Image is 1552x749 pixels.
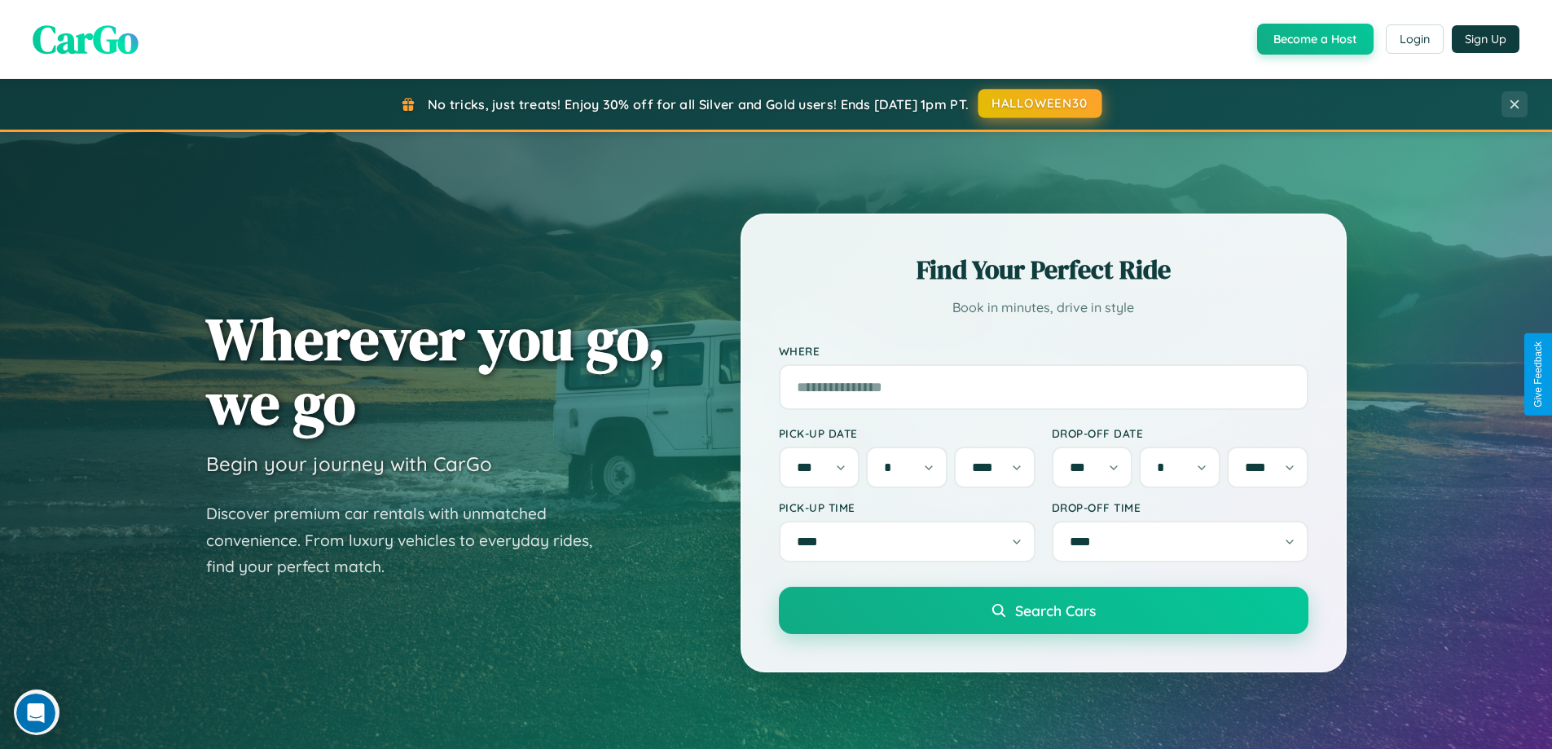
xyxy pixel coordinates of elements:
[1386,24,1444,54] button: Login
[779,252,1308,288] h2: Find Your Perfect Ride
[779,296,1308,319] p: Book in minutes, drive in style
[16,694,55,733] iframe: Intercom live chat
[978,89,1102,118] button: HALLOWEEN30
[779,426,1035,440] label: Pick-up Date
[206,452,492,476] h3: Begin your journey with CarGo
[33,12,138,66] span: CarGo
[14,690,59,735] iframe: Intercom live chat discovery launcher
[1257,24,1374,55] button: Become a Host
[1052,426,1308,440] label: Drop-off Date
[1015,601,1096,619] span: Search Cars
[1452,25,1519,53] button: Sign Up
[779,344,1308,358] label: Where
[206,500,613,580] p: Discover premium car rentals with unmatched convenience. From luxury vehicles to everyday rides, ...
[779,500,1035,514] label: Pick-up Time
[1532,341,1544,408] div: Give Feedback
[428,96,969,112] span: No tricks, just treats! Enjoy 30% off for all Silver and Gold users! Ends [DATE] 1pm PT.
[1052,500,1308,514] label: Drop-off Time
[779,587,1308,634] button: Search Cars
[206,306,666,435] h1: Wherever you go, we go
